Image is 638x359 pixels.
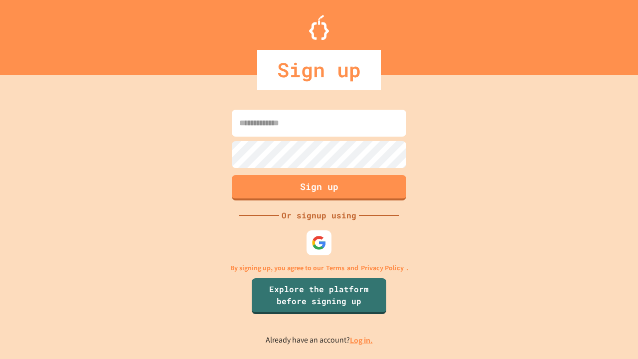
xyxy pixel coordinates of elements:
[326,263,344,273] a: Terms
[232,175,406,200] button: Sign up
[230,263,408,273] p: By signing up, you agree to our and .
[309,15,329,40] img: Logo.svg
[361,263,404,273] a: Privacy Policy
[279,209,359,221] div: Or signup using
[312,235,326,250] img: google-icon.svg
[266,334,373,347] p: Already have an account?
[257,50,381,90] div: Sign up
[252,278,386,314] a: Explore the platform before signing up
[350,335,373,346] a: Log in.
